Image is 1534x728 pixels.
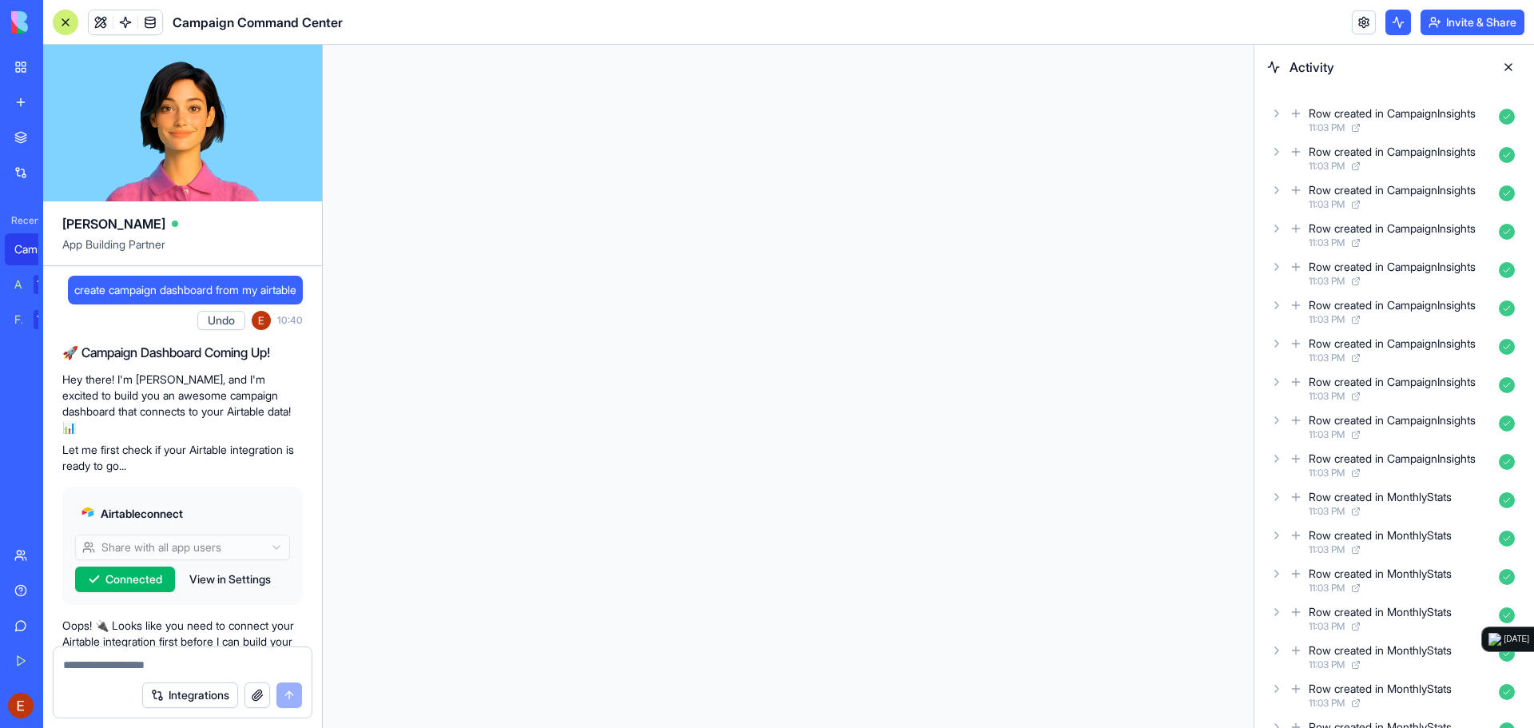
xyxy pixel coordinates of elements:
span: 11:03 PM [1309,620,1345,633]
div: Row created in CampaignInsights [1309,451,1476,467]
a: Feedback FormTRY [5,304,69,336]
span: 11:03 PM [1309,697,1345,710]
div: Row created in MonthlyStats [1309,527,1452,543]
span: Connected [105,571,162,587]
img: ACg8ocKFnJdMgNeqYT7_RCcLMN4YxrlIs1LBNMQb0qm9Kx_HdWhjfg=s96-c [8,693,34,718]
img: ACg8ocKFnJdMgNeqYT7_RCcLMN4YxrlIs1LBNMQb0qm9Kx_HdWhjfg=s96-c [252,311,271,330]
span: 11:03 PM [1309,237,1345,249]
img: logo [11,11,110,34]
span: 11:03 PM [1309,543,1345,556]
img: logo [1488,633,1501,646]
a: AI Logo GeneratorTRY [5,269,69,300]
a: Campaign Command Center [5,233,69,265]
div: Row created in CampaignInsights [1309,144,1476,160]
div: Row created in CampaignInsights [1309,374,1476,390]
div: Row created in CampaignInsights [1309,336,1476,352]
span: 11:03 PM [1309,505,1345,518]
span: Recent [5,214,38,227]
div: Row created in MonthlyStats [1309,642,1452,658]
button: Connected [75,567,175,592]
span: App Building Partner [62,237,303,265]
div: Row created in MonthlyStats [1309,604,1452,620]
p: Hey there! I'm [PERSON_NAME], and I'm excited to build you an awesome campaign dashboard that con... [62,372,303,436]
span: 11:03 PM [1309,658,1345,671]
span: 11:03 PM [1309,428,1345,441]
span: Campaign Command Center [173,13,343,32]
div: TRY [34,310,59,329]
div: Row created in CampaignInsights [1309,412,1476,428]
span: [PERSON_NAME] [62,214,165,233]
div: Row created in CampaignInsights [1309,105,1476,121]
p: Oops! 🔌 Looks like you need to connect your Airtable integration first before I can build your ca... [62,618,303,666]
span: 11:03 PM [1309,467,1345,479]
button: Integrations [142,682,238,708]
button: Invite & Share [1421,10,1524,35]
span: 11:03 PM [1309,313,1345,326]
span: 11:03 PM [1309,582,1345,595]
div: Row created in CampaignInsights [1309,297,1476,313]
span: 11:03 PM [1309,275,1345,288]
div: [DATE] [1504,633,1529,646]
span: 11:03 PM [1309,160,1345,173]
span: 11:03 PM [1309,121,1345,134]
div: AI Logo Generator [14,276,22,292]
div: Row created in MonthlyStats [1309,566,1452,582]
span: Airtable connect [101,506,183,522]
button: Undo [197,311,245,330]
div: Row created in MonthlyStats [1309,681,1452,697]
span: Activity [1290,58,1486,77]
button: View in Settings [181,567,279,592]
span: 10:40 [277,314,303,327]
div: Feedback Form [14,312,22,328]
div: Row created in MonthlyStats [1309,489,1452,505]
span: 11:03 PM [1309,390,1345,403]
img: airtable [81,506,94,519]
div: Row created in CampaignInsights [1309,182,1476,198]
span: 11:03 PM [1309,198,1345,211]
div: Row created in CampaignInsights [1309,259,1476,275]
p: Let me first check if your Airtable integration is ready to go... [62,442,303,474]
div: Campaign Command Center [14,241,59,257]
span: 11:03 PM [1309,352,1345,364]
h2: 🚀 Campaign Dashboard Coming Up! [62,343,303,362]
div: TRY [34,275,59,294]
div: Row created in CampaignInsights [1309,221,1476,237]
span: create campaign dashboard from my airtable [74,282,296,298]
